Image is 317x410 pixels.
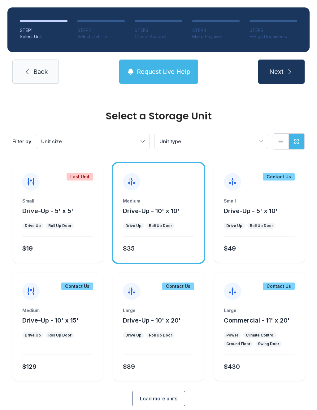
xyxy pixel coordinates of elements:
span: Drive-Up - 10' x 10' [123,207,180,215]
div: Roll Up Door [48,333,72,338]
div: Contact Us [263,283,295,290]
span: Next [269,67,284,76]
div: Small [22,198,93,204]
span: Unit size [41,138,62,145]
div: STEP 1 [20,27,67,33]
div: Last Unit [67,173,93,180]
div: Roll Up Door [149,333,172,338]
div: Large [224,307,295,314]
span: Drive-Up - 10' x 15' [22,317,79,324]
div: Contact Us [162,283,194,290]
div: Medium [123,198,194,204]
button: Drive-Up - 5' x 5' [22,207,73,215]
div: STEP 4 [192,27,240,33]
div: $49 [224,244,236,253]
div: Large [123,307,194,314]
span: Request Live Help [137,67,190,76]
button: Drive-Up - 10' x 10' [123,207,180,215]
div: Select a Storage Unit [12,111,305,121]
div: Ground Floor [226,341,250,346]
div: STEP 2 [77,27,125,33]
div: Power [226,333,238,338]
span: Back [33,67,48,76]
div: $430 [224,362,240,371]
div: E-Sign Documents [250,33,297,40]
div: Select Unit [20,33,67,40]
div: Roll Up Door [48,223,72,228]
div: $129 [22,362,37,371]
span: Load more units [140,395,177,402]
div: $89 [123,362,135,371]
div: Climate Control [246,333,274,338]
button: Unit size [36,134,150,149]
div: Swing Door [258,341,279,346]
div: $35 [123,244,135,253]
span: Drive-Up - 5' x 10' [224,207,278,215]
div: Medium [22,307,93,314]
div: Roll Up Door [250,223,273,228]
span: Drive-Up - 5' x 5' [22,207,73,215]
div: STEP 3 [135,27,182,33]
div: Contact Us [61,283,93,290]
div: Drive Up [125,223,141,228]
div: Drive Up [25,223,41,228]
div: $19 [22,244,33,253]
div: Drive Up [125,333,141,338]
div: Roll Up Door [149,223,172,228]
div: Filter by [12,138,31,145]
div: Small [224,198,295,204]
button: Unit type [154,134,268,149]
span: Drive-Up - 10' x 20' [123,317,181,324]
span: Unit type [159,138,181,145]
div: STEP 5 [250,27,297,33]
div: Contact Us [263,173,295,180]
div: Drive Up [25,333,41,338]
span: Commercial - 11' x 20' [224,317,290,324]
div: Drive Up [226,223,242,228]
button: Drive-Up - 5' x 10' [224,207,278,215]
div: Make Payment [192,33,240,40]
div: Create Account [135,33,182,40]
div: Select Unit Tier [77,33,125,40]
